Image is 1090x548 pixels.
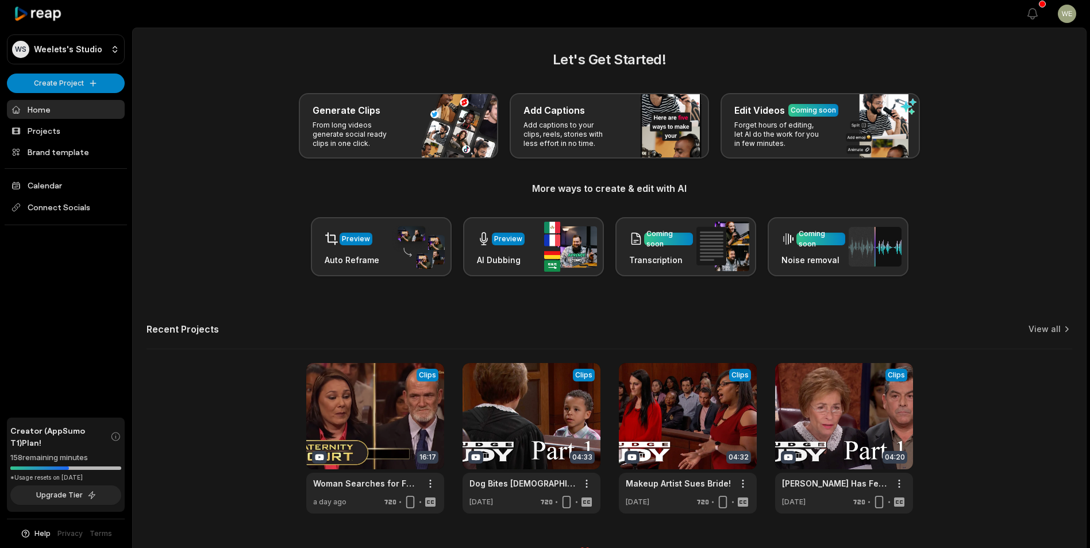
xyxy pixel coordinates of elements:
h3: AI Dubbing [477,254,525,266]
a: [PERSON_NAME] Has Feelings on ‘Pigpen’ Apartment | Part 1 [782,477,888,489]
span: Connect Socials [7,197,125,218]
h3: Generate Clips [313,103,380,117]
h3: More ways to create & edit with AI [147,182,1072,195]
h2: Recent Projects [147,323,219,335]
h3: Edit Videos [734,103,785,117]
div: Coming soon [791,105,836,115]
div: WS [12,41,29,58]
a: Brand template [7,142,125,161]
div: Preview [342,234,370,244]
a: Calendar [7,176,125,195]
a: Dog Bites [DEMOGRAPHIC_DATA] and It's Caught on Video! | Part 1 [469,477,575,489]
a: Terms [90,528,112,539]
span: Help [34,528,51,539]
h2: Let's Get Started! [147,49,1072,70]
div: 158 remaining minutes [10,452,121,464]
a: Privacy [57,528,83,539]
a: Makeup Artist Sues Bride! [626,477,731,489]
span: Creator (AppSumo T1) Plan! [10,424,110,449]
p: Forget hours of editing, let AI do the work for you in few minutes. [734,121,823,148]
img: ai_dubbing.png [544,222,597,272]
button: Help [20,528,51,539]
h3: Add Captions [523,103,585,117]
button: Create Project [7,74,125,93]
a: View all [1029,323,1061,335]
div: Coming soon [646,229,691,249]
div: Preview [494,234,522,244]
a: Woman Searches for Father With Only A Name (Full Episode) | Paternity Court [313,477,419,489]
button: Upgrade Tier [10,485,121,505]
h3: Auto Reframe [325,254,379,266]
h3: Transcription [629,254,693,266]
img: transcription.png [696,222,749,271]
a: Projects [7,121,125,140]
p: Weelets's Studio [34,44,102,55]
img: noise_removal.png [849,227,902,267]
div: Coming soon [799,229,843,249]
p: From long videos generate social ready clips in one click. [313,121,402,148]
a: Home [7,100,125,119]
div: *Usage resets on [DATE] [10,473,121,482]
p: Add captions to your clips, reels, stories with less effort in no time. [523,121,613,148]
img: auto_reframe.png [392,225,445,269]
h3: Noise removal [781,254,845,266]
